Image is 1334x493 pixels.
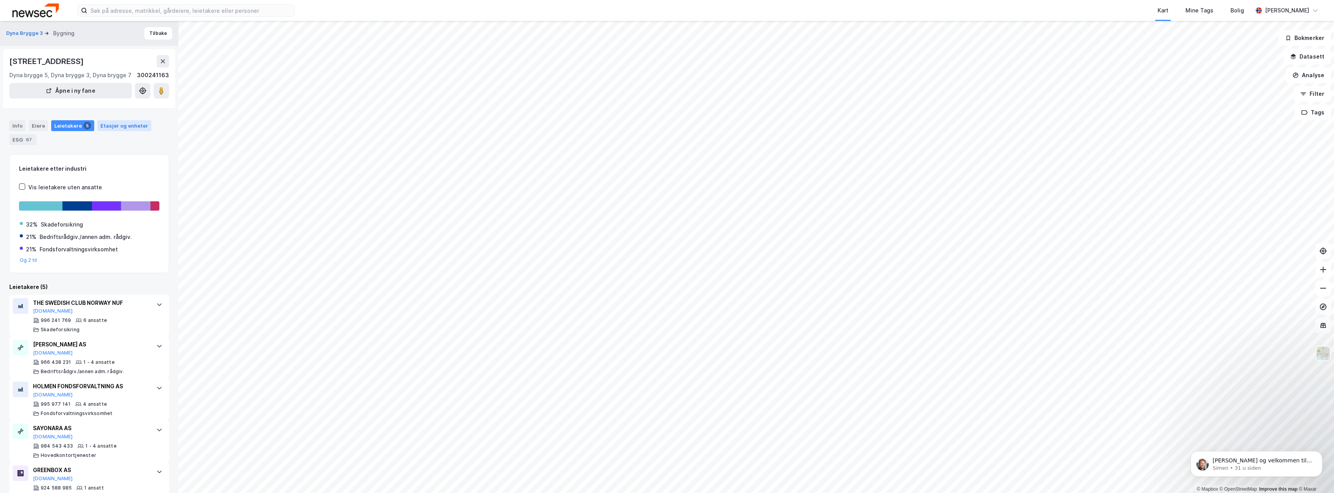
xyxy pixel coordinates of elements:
div: Bygning [53,29,74,38]
div: Kart [1158,6,1168,15]
div: Bedriftsrådgiv./annen adm. rådgiv. [41,368,124,375]
div: Fondsforvaltningsvirksomhet [41,410,112,417]
div: 996 241 769 [41,317,71,323]
input: Søk på adresse, matrikkel, gårdeiere, leietakere eller personer [87,5,294,16]
button: Tags [1295,105,1331,120]
div: Etasjer og enheter [100,122,148,129]
div: 300241163 [137,71,169,80]
button: Dyna Brygge 3 [6,29,44,37]
div: Mine Tags [1185,6,1213,15]
button: [DOMAIN_NAME] [33,392,73,398]
button: [DOMAIN_NAME] [33,350,73,356]
div: ESG [9,134,36,145]
button: Bokmerker [1279,30,1331,46]
div: Hovedkontortjenester [41,452,96,458]
div: [STREET_ADDRESS] [9,55,85,67]
a: OpenStreetMap [1220,486,1257,492]
button: Tilbake [144,27,172,40]
div: SAYONARA AS [33,424,149,433]
div: 995 977 141 [41,401,71,407]
img: Z [1316,346,1331,361]
div: 966 438 231 [41,359,71,365]
a: Improve this map [1259,486,1298,492]
img: newsec-logo.f6e21ccffca1b3a03d2d.png [12,3,59,17]
div: 5 [83,122,91,130]
div: [PERSON_NAME] [1265,6,1309,15]
div: Leietakere etter industri [19,164,159,173]
div: Vis leietakere uten ansatte [28,183,102,192]
button: [DOMAIN_NAME] [33,434,73,440]
button: [DOMAIN_NAME] [33,476,73,482]
div: Leietakere [51,120,94,131]
div: Dyna brygge 5, Dyna brygge 3, Dyna brygge 7 [9,71,131,80]
div: Skadeforsikring [41,220,83,229]
div: [PERSON_NAME] AS [33,340,149,349]
div: 21% [26,245,36,254]
button: [DOMAIN_NAME] [33,308,73,314]
div: 67 [24,136,33,144]
div: 32% [26,220,38,229]
button: Filter [1294,86,1331,102]
div: Skadeforsikring [41,327,79,333]
span: [PERSON_NAME] og velkommen til Newsec Maps, [PERSON_NAME] det er du lurer på så er det bare å ta ... [34,22,133,60]
div: HOLMEN FONDSFORVALTNING AS [33,382,149,391]
div: Bolig [1230,6,1244,15]
div: Fondsforvaltningsvirksomhet [40,245,118,254]
div: 1 ansatt [84,485,104,491]
p: Message from Simen, sent 31 u siden [34,30,134,37]
div: Bedriftsrådgiv./annen adm. rådgiv. [40,232,132,242]
button: Åpne i ny fane [9,83,132,99]
div: GREENBOX AS [33,465,149,475]
div: 984 543 433 [41,443,73,449]
div: 1 - 4 ansatte [85,443,117,449]
a: Mapbox [1197,486,1218,492]
div: 924 588 985 [41,485,72,491]
div: Info [9,120,26,131]
iframe: Intercom notifications melding [1179,435,1334,489]
button: Analyse [1286,67,1331,83]
div: 4 ansatte [83,401,107,407]
div: 21% [26,232,36,242]
div: Leietakere (5) [9,282,169,292]
button: Datasett [1284,49,1331,64]
button: Og 2 til [20,257,37,263]
div: 6 ansatte [83,317,107,323]
div: THE SWEDISH CLUB NORWAY NUF [33,298,149,308]
div: Eiere [29,120,48,131]
div: 1 - 4 ansatte [83,359,115,365]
